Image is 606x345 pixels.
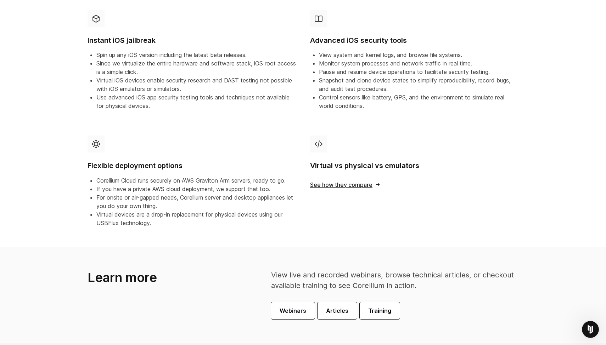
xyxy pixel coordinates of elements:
h4: Advanced iOS security tools [310,36,518,45]
a: Webinars [271,302,315,319]
h4: Virtual vs physical vs emulators [310,161,518,171]
h4: Flexible deployment options [88,161,296,171]
h4: Instant iOS jailbreak [88,36,296,45]
li: For onsite or air-gapped needs, Corellium server and desktop appliances let you do your own thing. [96,193,296,210]
li: Virtual iOS devices enable security research and DAST testing not possible with iOS emulators or ... [96,76,296,93]
a: Training [360,302,400,319]
li: Since we virtualize the entire hardware and software stack, iOS root access is a simple click. [96,59,296,76]
li: Spin up any iOS version including the latest beta releases. [96,51,296,59]
li: Use advanced iOS app security testing tools and techniques not available for physical devices. [96,93,296,110]
li: Monitor system processes and network traffic in real time. [319,59,518,68]
h3: Learn more [88,270,232,286]
span: Training [368,306,391,315]
a: Articles [318,302,357,319]
li: Control sensors like battery, GPS, and the environment to simulate real world conditions. [319,93,518,110]
span: View live and recorded webinars, browse technical articles, or checkout available training to see... [271,271,514,290]
li: Virtual devices are a drop-in replacement for physical devices using our USBFlux technology. [96,210,296,227]
a: Virtual vs physical vs emulators See how they compare [303,130,526,238]
span: Webinars [280,306,306,315]
li: Snapshot and clone device states to simplify reproducibility, record bugs, and audit test procedu... [319,76,518,93]
li: If you have a private AWS cloud deployment, we support that too. [96,185,296,193]
li: View system and kernel logs, and browse file systems. [319,51,518,59]
iframe: Intercom live chat [582,321,599,338]
li: Pause and resume device operations to facilitate security testing. [319,68,518,76]
span: See how they compare [310,182,381,188]
li: Corellium Cloud runs securely on AWS Graviton Arm servers, ready to go. [96,176,296,185]
span: Articles [326,306,348,315]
